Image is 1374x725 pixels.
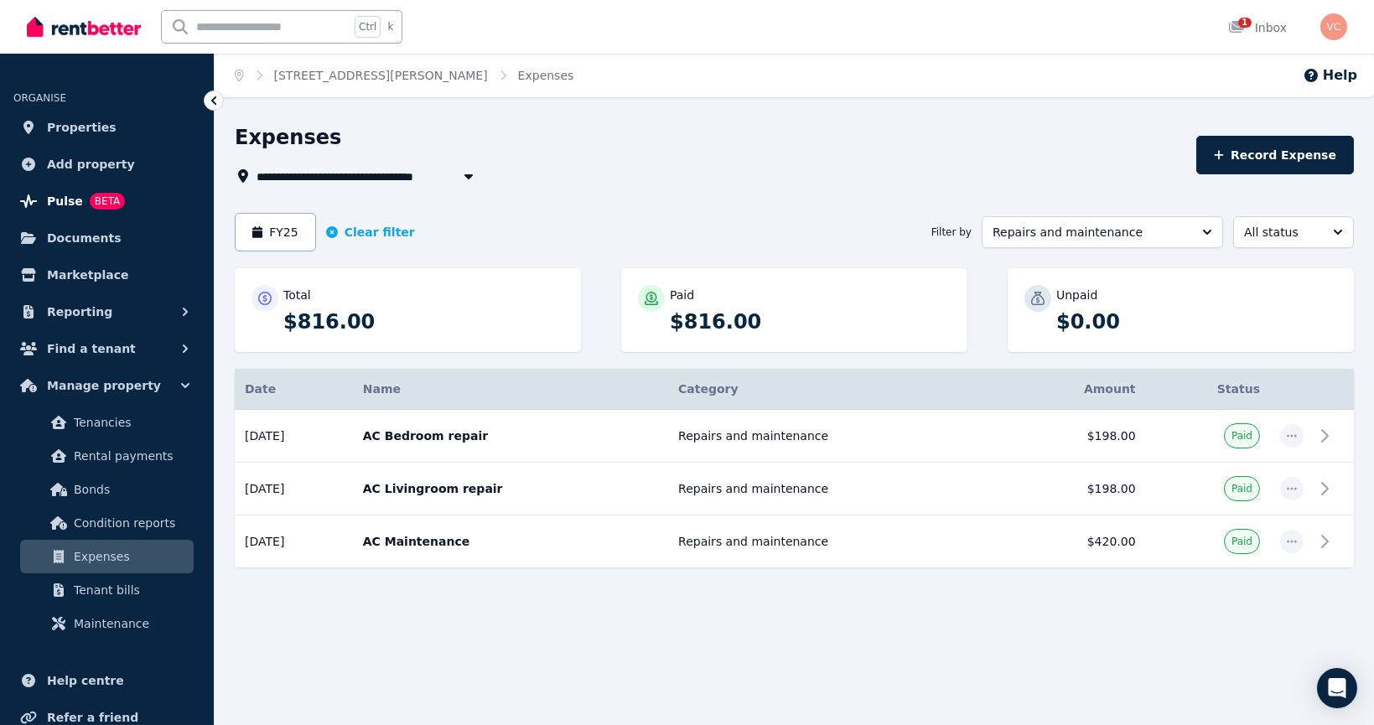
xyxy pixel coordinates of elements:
span: Rental payments [74,446,187,466]
span: Expenses [74,546,187,567]
p: $0.00 [1056,308,1337,335]
td: [DATE] [235,410,353,463]
button: Find a tenant [13,332,200,365]
td: Repairs and maintenance [668,410,1004,463]
button: Repairs and maintenance [982,216,1223,248]
span: 1 [1238,18,1252,28]
button: FY25 [235,213,316,251]
span: Properties [47,117,117,137]
p: Total [283,287,311,303]
td: Repairs and maintenance [668,515,1004,568]
a: Condition reports [20,506,194,540]
a: Documents [13,221,200,255]
a: Maintenance [20,607,194,640]
span: Tenant bills [74,580,187,600]
a: Expenses [518,69,574,82]
span: Maintenance [74,614,187,634]
a: Help centre [13,664,200,697]
a: PulseBETA [13,184,200,218]
span: Reporting [47,302,112,322]
img: Vlad-Mihai Constandachi [1320,13,1347,40]
a: Marketplace [13,258,200,292]
th: Category [668,369,1004,410]
p: $816.00 [283,308,564,335]
span: Find a tenant [47,339,136,359]
p: AC Maintenance [363,533,658,550]
span: Tenancies [74,412,187,432]
span: Repairs and maintenance [993,224,1189,241]
button: All status [1233,216,1354,248]
a: Add property [13,148,200,181]
td: Repairs and maintenance [668,463,1004,515]
a: [STREET_ADDRESS][PERSON_NAME] [274,69,488,82]
span: k [387,20,393,34]
a: Rental payments [20,439,194,473]
nav: Breadcrumb [215,54,594,97]
th: Name [353,369,668,410]
button: Clear filter [326,224,415,241]
button: Manage property [13,369,200,402]
span: Ctrl [355,16,381,38]
span: Manage property [47,375,161,396]
div: Open Intercom Messenger [1317,668,1357,708]
span: Paid [1231,535,1252,548]
span: Paid [1231,429,1252,443]
p: Unpaid [1056,287,1097,303]
a: Tenancies [20,406,194,439]
button: Reporting [13,295,200,329]
a: Expenses [20,540,194,573]
span: Filter by [931,225,972,239]
img: RentBetter [27,14,141,39]
td: $198.00 [1004,410,1146,463]
button: Help [1303,65,1357,85]
span: Documents [47,228,122,248]
td: $420.00 [1004,515,1146,568]
p: $816.00 [670,308,951,335]
span: Pulse [47,191,83,211]
td: [DATE] [235,515,353,568]
th: Amount [1004,369,1146,410]
p: AC Bedroom repair [363,427,658,444]
a: Properties [13,111,200,144]
span: BETA [90,193,125,210]
th: Status [1146,369,1270,410]
h1: Expenses [235,124,341,151]
a: Bonds [20,473,194,506]
span: ORGANISE [13,92,66,104]
td: $198.00 [1004,463,1146,515]
th: Date [235,369,353,410]
span: Help centre [47,671,124,691]
span: All status [1244,224,1320,241]
span: Paid [1231,482,1252,495]
span: Bonds [74,479,187,500]
button: Record Expense [1196,136,1354,174]
div: Inbox [1228,19,1287,36]
span: Marketplace [47,265,128,285]
span: Add property [47,154,135,174]
a: Tenant bills [20,573,194,607]
p: Paid [670,287,694,303]
p: AC Livingroom repair [363,480,658,497]
td: [DATE] [235,463,353,515]
span: Condition reports [74,513,187,533]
